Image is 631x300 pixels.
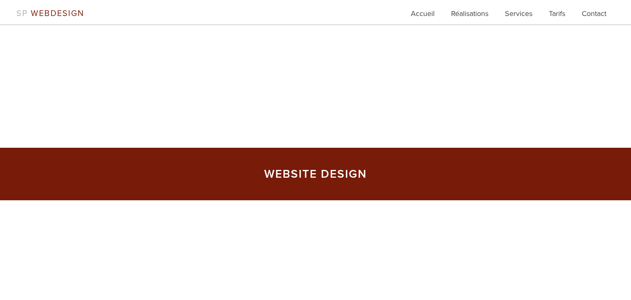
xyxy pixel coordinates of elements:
a: Réalisations [451,8,488,25]
span: SP [16,9,28,18]
a: Contact [582,8,606,25]
span: WEBDESIGN [31,9,84,18]
a: Tarifs [549,8,565,25]
a: Services [505,8,532,25]
a: Accueil [411,8,435,25]
a: SP WEBDESIGN [16,9,84,18]
h3: WEBSITE DESIGN [131,168,500,180]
